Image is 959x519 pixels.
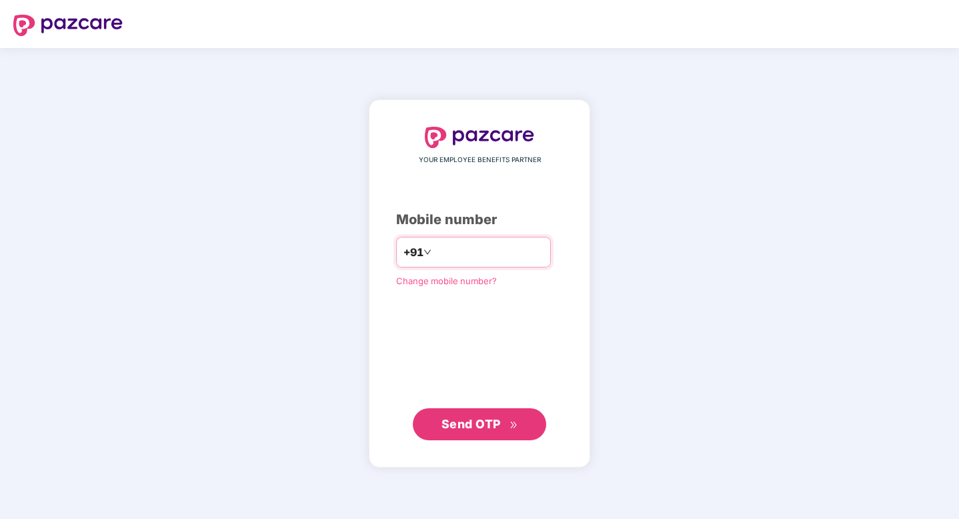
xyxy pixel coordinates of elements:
[510,421,518,430] span: double-right
[425,127,534,148] img: logo
[423,248,431,256] span: down
[403,244,423,261] span: +91
[13,15,123,36] img: logo
[413,408,546,440] button: Send OTPdouble-right
[419,155,541,165] span: YOUR EMPLOYEE BENEFITS PARTNER
[441,417,501,431] span: Send OTP
[396,209,563,230] div: Mobile number
[396,276,497,286] a: Change mobile number?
